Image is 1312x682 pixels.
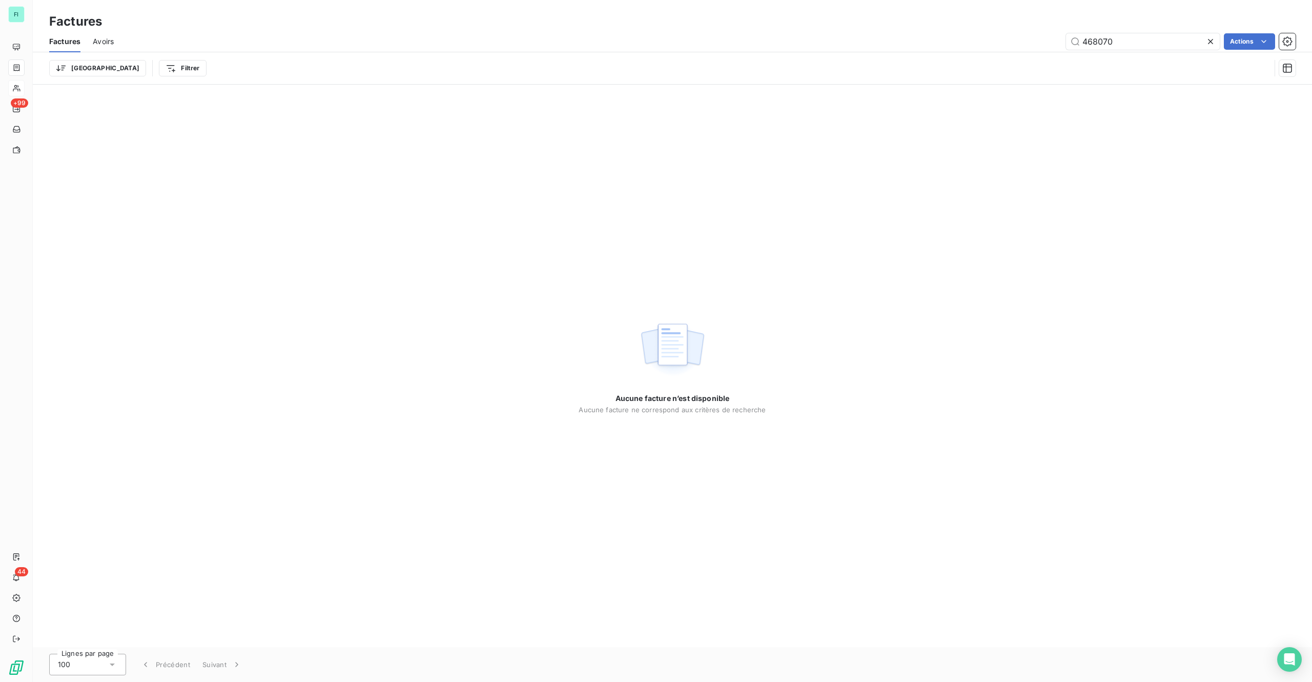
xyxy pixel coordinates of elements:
[1277,647,1302,672] div: Open Intercom Messenger
[1224,33,1275,50] button: Actions
[159,60,206,76] button: Filtrer
[196,654,248,675] button: Suivant
[8,6,25,23] div: FI
[49,60,146,76] button: [GEOGRAPHIC_DATA]
[1066,33,1220,50] input: Rechercher
[640,318,705,382] img: empty state
[134,654,196,675] button: Précédent
[11,98,28,108] span: +99
[579,406,766,414] span: Aucune facture ne correspond aux critères de recherche
[93,36,114,47] span: Avoirs
[49,12,102,31] h3: Factures
[49,36,80,47] span: Factures
[15,567,28,576] span: 44
[58,659,70,670] span: 100
[616,393,730,404] span: Aucune facture n’est disponible
[8,659,25,676] img: Logo LeanPay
